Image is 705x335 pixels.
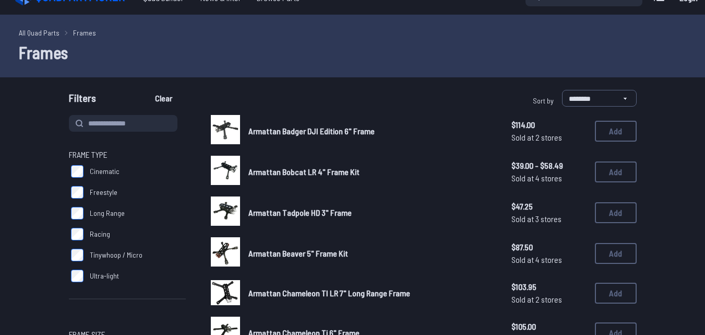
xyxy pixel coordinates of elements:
[248,126,375,136] span: Armattan Badger DJI Edition 6" Frame
[248,288,410,298] span: Armattan Chameleon TI LR 7" Long Range Frame
[90,271,119,281] span: Ultra-light
[71,249,83,261] input: Tinywhoop / Micro
[146,90,181,107] button: Clear
[90,166,120,177] span: Cinematic
[211,237,240,267] img: image
[511,172,587,184] span: Sold at 4 stores
[248,125,495,137] a: Armattan Badger DJI Edition 6" Frame
[211,156,240,188] a: image
[211,115,240,147] a: image
[211,115,240,144] img: image
[511,119,587,131] span: $114.00
[90,208,125,218] span: Long Range
[90,187,117,198] span: Freestyle
[19,40,687,65] h1: Frames
[511,281,587,293] span: $103.95
[562,90,637,107] select: Sort by
[71,165,83,178] input: Cinematic
[248,287,495,299] a: Armattan Chameleon TI LR 7" Long Range Frame
[511,159,587,172] span: $39.00 - $58.49
[248,166,495,178] a: Armattan Bobcat LR 4" Frame Kit
[211,197,240,226] img: image
[511,293,587,306] span: Sold at 2 stores
[595,161,637,182] button: Add
[69,90,96,111] span: Filters
[69,148,107,161] span: Frame Type
[511,241,587,253] span: $87.50
[595,283,637,304] button: Add
[90,229,110,239] span: Racing
[248,248,348,258] span: Armattan Beaver 5" Frame Kit
[211,156,240,185] img: image
[211,278,240,308] a: image
[595,243,637,264] button: Add
[511,320,587,333] span: $105.00
[511,213,587,225] span: Sold at 3 stores
[248,247,495,260] a: Armattan Beaver 5" Frame Kit
[71,186,83,199] input: Freestyle
[211,237,240,270] a: image
[211,197,240,229] a: image
[71,270,83,282] input: Ultra-light
[19,27,59,38] a: All Quad Parts
[511,131,587,144] span: Sold at 2 stores
[511,253,587,266] span: Sold at 4 stores
[248,206,495,219] a: Armattan Tadpole HD 3" Frame
[211,280,240,305] img: image
[595,121,637,142] button: Add
[533,96,554,105] span: Sort by
[248,167,360,177] span: Armattan Bobcat LR 4" Frame Kit
[595,202,637,223] button: Add
[71,228,83,240] input: Racing
[73,27,96,38] a: Frames
[511,200,587,213] span: $47.25
[248,207,352,217] span: Armattan Tadpole HD 3" Frame
[90,250,142,260] span: Tinywhoop / Micro
[71,207,83,220] input: Long Range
